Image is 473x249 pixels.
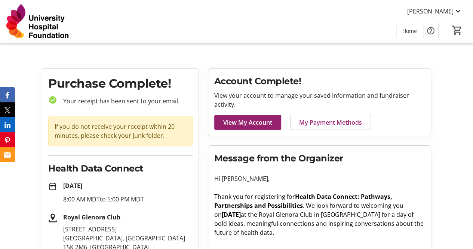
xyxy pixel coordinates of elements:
[63,195,193,204] p: 8:00 AM MDT to 5:00 PM MDT
[222,210,241,219] strong: [DATE]
[290,115,371,130] a: My Payment Methods
[63,213,120,221] strong: Royal Glenora Club
[63,182,82,190] strong: [DATE]
[214,115,281,130] a: View My Account
[423,23,438,38] button: Help
[402,27,417,35] span: Home
[401,5,469,17] button: [PERSON_NAME]
[214,192,392,210] strong: Health Data Connect: Pathways, Partnerships and Possibilities
[48,95,57,104] mat-icon: check_circle
[451,24,464,37] button: Cart
[214,152,425,165] h2: Message from the Organizer
[214,192,295,201] span: Thank you for registering for
[214,210,424,237] span: at the Royal Glenora Club in [GEOGRAPHIC_DATA] for a day of bold ideas, meaningful connections an...
[396,24,423,38] a: Home
[214,75,425,88] h2: Account Complete!
[48,116,193,146] div: If you do not receive your receipt within 20 minutes, please check your junk folder.
[57,97,193,106] p: Your receipt has been sent to your email.
[299,118,362,127] span: My Payment Methods
[4,3,71,40] img: University Hospital Foundation's Logo
[407,7,454,16] span: [PERSON_NAME]
[48,162,193,175] h2: Health Data Connect
[214,91,425,109] p: View your account to manage your saved information and fundraiser activity.
[48,182,57,191] mat-icon: date_range
[48,75,193,92] h1: Purchase Complete!
[214,174,425,183] p: Hi [PERSON_NAME],
[214,201,403,219] span: . We look forward to welcoming you on
[223,118,272,127] span: View My Account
